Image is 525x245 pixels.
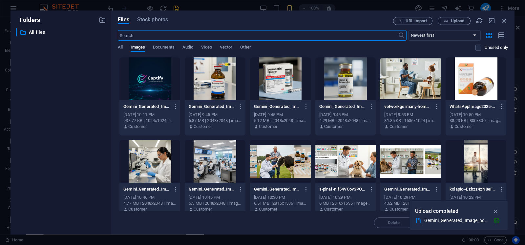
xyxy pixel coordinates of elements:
[393,17,432,25] button: URL import
[451,19,464,23] span: Upload
[438,17,471,25] button: Upload
[450,112,502,118] div: [DATE] 10:50 PM
[254,194,307,200] div: [DATE] 10:30 PM
[259,206,277,212] p: Customer
[254,200,307,206] div: 6.51 MB | 2816x1536 | image/png
[99,16,106,24] i: Create new folder
[194,124,212,130] p: Customer
[189,194,241,200] div: [DATE] 10:46 PM
[254,186,301,192] p: Gemini_Generated_Image_pchxhlpchxhlpchx-Z0kAm5a6_3VDCm1iUCYx_A.png
[194,206,212,212] p: Customer
[123,104,170,110] p: Gemini_Generated_Image_hcu7i8hcu7i8hcu7-b2hjKxceRCfXiXI2nDjx7Q.png
[254,118,307,124] div: 5.12 MB | 2048x2048 | image/png
[319,200,372,206] div: 6 MB | 2816x1536 | image/png
[450,186,496,192] p: kolapic--Ezhzz4zN8eFMNna7ckYmw.png
[254,112,307,118] div: [DATE] 9:45 PM
[450,118,502,124] div: 38.23 KB | 800x800 | image/jpeg
[201,43,212,52] span: Video
[319,118,372,124] div: 4.29 MB | 2048x2048 | image/png
[189,200,241,206] div: 6.5 MB | 2048x2048 | image/png
[384,104,431,110] p: vetworkgermany-home-2-scaled-6Fp98SfvMC-a8w0iDUlbvA.webp
[16,16,40,24] p: Folders
[118,30,398,41] input: Search
[123,118,176,124] div: 937.77 KB | 1024x1024 | image/png
[384,112,437,118] div: [DATE] 8:53 PM
[189,118,241,124] div: 5.87 MB | 2048x2048 | image/png
[488,17,495,24] i: Minimize
[406,19,427,23] span: URL import
[153,43,175,52] span: Documents
[182,43,193,52] span: Audio
[29,29,94,36] p: All files
[123,194,176,200] div: [DATE] 10:46 PM
[324,124,343,130] p: Customer
[319,112,372,118] div: [DATE] 9:45 PM
[450,104,496,110] p: WhatsAppImage2025-08-05at4.25.19PM-TZpiqcgat6GjQqvmEceEkg.jpeg
[220,43,233,52] span: Vector
[485,45,508,51] p: Displays only files that are not in use on the website. Files added during this session can still...
[389,206,408,212] p: Customer
[118,16,129,24] span: Files
[384,186,431,192] p: Gemini_Generated_Image_g2hzumg2hzumg2hz-21hdLq2zeRs5JJC5eZuATg.png
[384,194,437,200] div: [DATE] 10:29 PM
[128,124,147,130] p: Customer
[259,124,277,130] p: Customer
[319,104,366,110] p: Gemini_Generated_Image_aju74paju74paju7-oVz5NoCLMfJzQq7lqB7RJQ.png
[123,186,170,192] p: Gemini_Generated_Image_39xatv39xatv39xa-4H7nv0OuGpVDfIP1VLSIxQ.png
[128,206,147,212] p: Customer
[424,217,488,224] div: Gemini_Generated_Image_hcu7i8hcu7i8hcu7.png
[319,186,366,192] p: s-plnaf-nIf54VCovSPOUmLQ.png
[384,118,437,124] div: 81.85 KB | 1536x1024 | image/webp
[123,200,176,206] div: 4.77 MB | 2048x2048 | image/png
[450,194,502,200] div: [DATE] 10:22 PM
[123,112,176,118] div: [DATE] 10:11 PM
[189,186,235,192] p: Gemini_Generated_Image_46z3nt46z3nt46z3-IPCC3G9yfHclIcU4zJWEdQ.png
[16,28,17,36] div: ​
[118,43,123,52] span: All
[389,124,408,130] p: Customer
[324,206,343,212] p: Customer
[384,200,437,206] div: 4.62 MB | 2816x1536 | image/png
[240,43,251,52] span: Other
[137,16,168,24] span: Stock photos
[501,17,508,24] i: Close
[254,104,301,110] p: Gemini_Generated_Image_33dzke33dzke33dz-X6neM09d8mo9LFI63pTMoQ.png
[189,112,241,118] div: [DATE] 9:45 PM
[319,194,372,200] div: [DATE] 10:29 PM
[131,43,145,52] span: Images
[415,207,458,215] p: Upload completed
[189,104,235,110] p: Gemini_Generated_Image_wyhmp4wyhmp4wyhm-01BQMsuwFmoVbfP7C5SNkA.png
[476,17,483,24] i: Reload
[454,124,473,130] p: Customer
